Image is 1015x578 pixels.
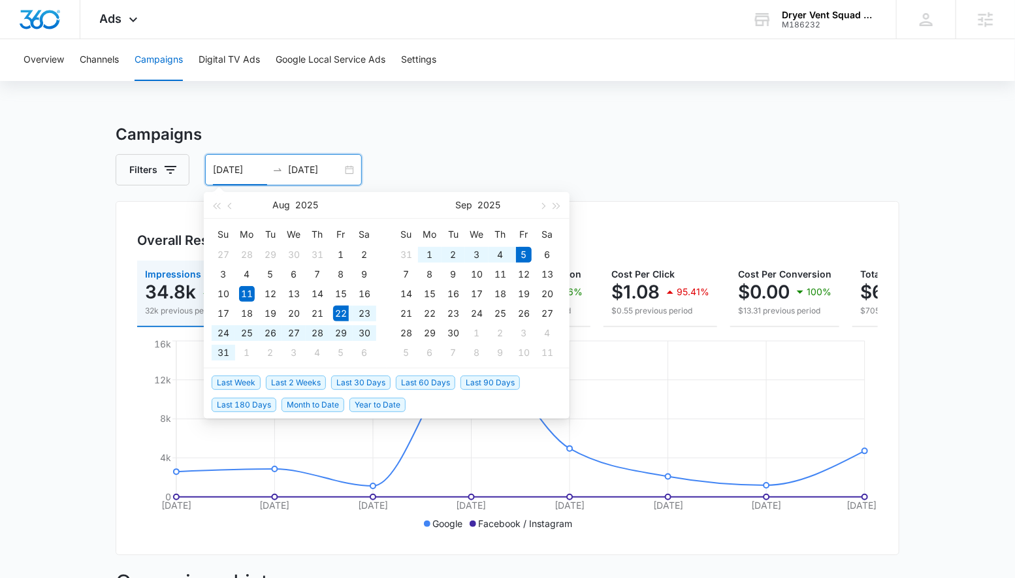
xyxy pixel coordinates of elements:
td: 2025-10-03 [512,323,536,343]
tspan: [DATE] [161,500,191,511]
tspan: [DATE] [457,500,487,511]
th: Sa [536,224,559,245]
p: 11.6% [557,287,583,297]
td: 2025-09-02 [442,245,465,265]
td: 2025-09-11 [489,265,512,284]
div: 9 [492,345,508,361]
td: 2025-08-16 [353,284,376,304]
div: 9 [445,266,461,282]
div: 30 [357,325,372,341]
span: Cost Per Conversion [738,268,831,280]
span: Last 180 Days [212,398,276,412]
span: Last 90 Days [460,376,520,390]
div: 31 [310,247,325,263]
tspan: [DATE] [555,500,585,511]
td: 2025-08-21 [306,304,329,323]
div: 11 [239,286,255,302]
td: 2025-08-31 [212,343,235,362]
td: 2025-07-31 [306,245,329,265]
tspan: 4k [160,452,171,463]
div: 10 [216,286,231,302]
td: 2025-09-03 [282,343,306,362]
td: 2025-10-08 [465,343,489,362]
div: 8 [422,266,438,282]
div: 25 [492,306,508,321]
td: 2025-07-28 [235,245,259,265]
div: 16 [357,286,372,302]
button: 2025 [295,192,318,218]
td: 2025-09-18 [489,284,512,304]
div: 4 [310,345,325,361]
td: 2025-09-10 [465,265,489,284]
div: 20 [540,286,555,302]
div: 18 [492,286,508,302]
div: 31 [398,247,414,263]
button: Sep [456,192,473,218]
td: 2025-08-11 [235,284,259,304]
div: 7 [398,266,414,282]
div: 15 [333,286,349,302]
div: 31 [216,345,231,361]
button: Settings [401,39,436,81]
td: 2025-09-30 [442,323,465,343]
td: 2025-09-26 [512,304,536,323]
td: 2025-08-18 [235,304,259,323]
td: 2025-09-04 [489,245,512,265]
div: 4 [492,247,508,263]
span: Last Week [212,376,261,390]
th: Mo [235,224,259,245]
p: 34.8k [145,281,196,302]
tspan: 16k [154,339,171,350]
td: 2025-08-26 [259,323,282,343]
div: 29 [422,325,438,341]
div: 6 [540,247,555,263]
td: 2025-10-05 [395,343,418,362]
div: 24 [469,306,485,321]
div: 27 [216,247,231,263]
div: 28 [398,325,414,341]
td: 2025-09-04 [306,343,329,362]
div: 15 [422,286,438,302]
p: $1.08 [611,281,660,302]
td: 2025-08-02 [353,245,376,265]
td: 2025-09-21 [395,304,418,323]
td: 2025-08-06 [282,265,306,284]
div: 4 [540,325,555,341]
div: 19 [263,306,278,321]
div: account id [782,20,877,29]
span: Year to Date [349,398,406,412]
div: 23 [445,306,461,321]
td: 2025-09-06 [353,343,376,362]
p: $13.31 previous period [738,305,831,317]
div: 2 [445,247,461,263]
tspan: 8k [160,413,171,424]
td: 2025-08-10 [212,284,235,304]
th: Th [306,224,329,245]
td: 2025-09-02 [259,343,282,362]
td: 2025-10-09 [489,343,512,362]
div: 5 [516,247,532,263]
td: 2025-07-27 [212,245,235,265]
div: 1 [239,345,255,361]
div: 7 [445,345,461,361]
div: 28 [310,325,325,341]
tspan: [DATE] [358,500,388,511]
p: $0.00 [738,281,790,302]
h3: Overall Results [137,231,231,250]
th: Su [212,224,235,245]
td: 2025-08-04 [235,265,259,284]
div: 2 [492,325,508,341]
th: Fr [329,224,353,245]
button: Digital TV Ads [199,39,260,81]
td: 2025-08-24 [212,323,235,343]
div: 6 [422,345,438,361]
input: Start date [213,163,267,177]
td: 2025-09-05 [512,245,536,265]
div: 11 [540,345,555,361]
th: Fr [512,224,536,245]
div: 6 [286,266,302,282]
td: 2025-08-30 [353,323,376,343]
div: 9 [357,266,372,282]
td: 2025-10-06 [418,343,442,362]
td: 2025-10-04 [536,323,559,343]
